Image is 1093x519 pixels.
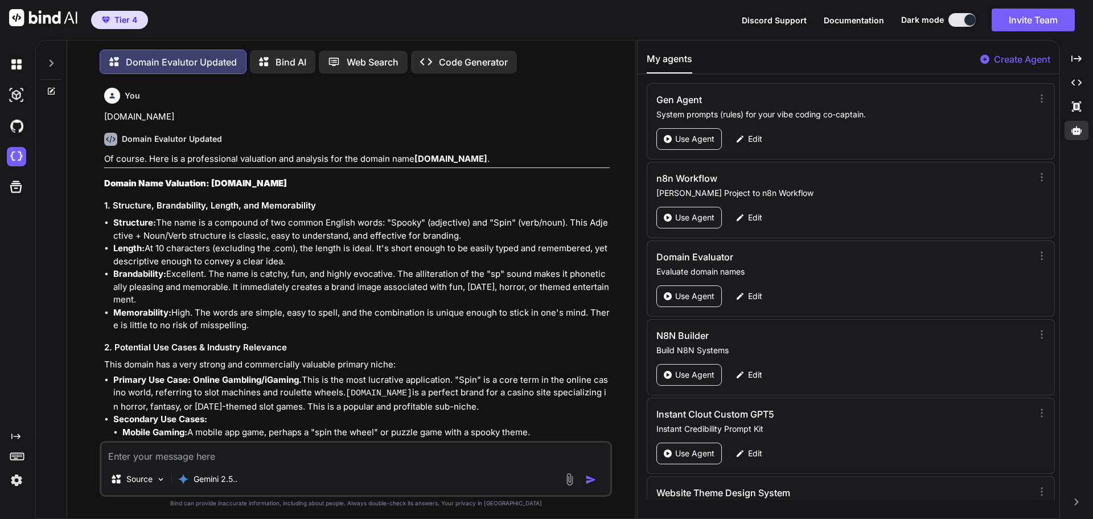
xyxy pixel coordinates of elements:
strong: Mobile Gaming: [122,427,187,438]
span: Documentation [824,15,884,25]
h6: Domain Evalutor Updated [122,133,222,145]
h3: 1. Structure, Brandability, Length, and Memorability [104,199,610,212]
p: Use Agent [675,291,714,302]
p: Use Agent [675,369,714,381]
p: Create Agent [994,52,1050,66]
img: Bind AI [9,9,77,26]
p: Web Search [347,55,398,69]
p: This domain has a very strong and commercially valuable primary niche: [104,358,610,371]
p: Instant Credibility Prompt Kit [656,423,1028,435]
code: [DOMAIN_NAME] [346,389,412,398]
p: Bind can provide inaccurate information, including about people. Always double-check its answers.... [100,499,612,508]
p: Edit [748,212,762,223]
li: A mobile app game, perhaps a "spin the wheel" or puzzle game with a spooky theme. [122,426,610,439]
img: Gemini 2.5 Pro [178,473,189,485]
h3: Gen Agent [656,93,917,107]
h3: 2. Potential Use Cases & Industry Relevance [104,341,610,354]
span: Tier 4 [114,14,137,26]
p: Edit [748,291,762,302]
li: Excellent. The name is catchy, fun, and highly evocative. The alliteration of the "sp" sound make... [113,268,610,307]
p: Edit [748,448,762,459]
img: attachment [563,473,576,486]
h3: Website Theme Design System [656,486,917,500]
strong: Affiliate Marketing: [122,439,203,450]
h6: You [125,90,140,101]
p: Code Generator [439,55,508,69]
button: premiumTier 4 [91,11,148,29]
p: Build N8N Systems [656,345,1028,356]
img: icon [585,474,597,485]
strong: Brandability: [113,268,166,279]
strong: Domain Name Valuation: [DOMAIN_NAME] [104,178,287,189]
span: Discord Support [742,15,807,25]
strong: Secondary Use Cases: [113,414,207,424]
p: Use Agent [675,448,714,459]
button: Documentation [824,14,884,26]
li: High. The words are simple, easy to spell, and the combination is unique enough to stick in one's... [113,307,610,332]
img: githubDark [7,116,26,136]
img: premium [102,17,110,23]
strong: Memorability: [113,307,171,318]
button: Discord Support [742,14,807,26]
li: A review site for spooky-themed casino games or horror-themed video games. [122,439,610,452]
li: This is the most lucrative application. "Spin" is a core term in the online casino world, referri... [113,374,610,414]
p: Evaluate domain names [656,266,1028,277]
img: settings [7,471,26,490]
p: Edit [748,133,762,145]
p: Source [126,473,153,485]
button: Invite Team [992,9,1075,31]
h3: n8n Workflow [656,171,917,185]
strong: [DOMAIN_NAME] [414,153,487,164]
li: The name is a compound of two common English words: "Spooky" (adjective) and "Spin" (verb/noun). ... [113,216,610,242]
p: Use Agent [675,212,714,223]
p: Edit [748,369,762,381]
li: At 10 characters (excluding the .com), the length is ideal. It's short enough to be easily typed ... [113,242,610,268]
p: Bind AI [276,55,306,69]
strong: Structure: [113,217,156,228]
h3: N8N Builder [656,329,917,342]
img: cloudideIcon [7,147,26,166]
img: darkChat [7,55,26,74]
img: Pick Models [156,475,166,484]
strong: Primary Use Case: Online Gambling/iGaming. [113,374,302,385]
p: System prompts (rules) for your vibe coding co-captain. [656,109,1028,120]
button: My agents [647,52,692,73]
p: Use Agent [675,133,714,145]
strong: Length: [113,243,145,254]
img: darkAi-studio [7,85,26,105]
h3: Instant Clout Custom GPT5 [656,407,917,421]
span: Dark mode [901,14,944,26]
p: Domain Evalutor Updated [126,55,237,69]
p: Of course. Here is a professional valuation and analysis for the domain name . [104,153,610,166]
h3: Domain Evaluator [656,250,917,264]
p: [DOMAIN_NAME] [104,111,610,124]
p: [PERSON_NAME] Project to n8n Workflow [656,187,1028,199]
p: Gemini 2.5.. [194,473,237,485]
